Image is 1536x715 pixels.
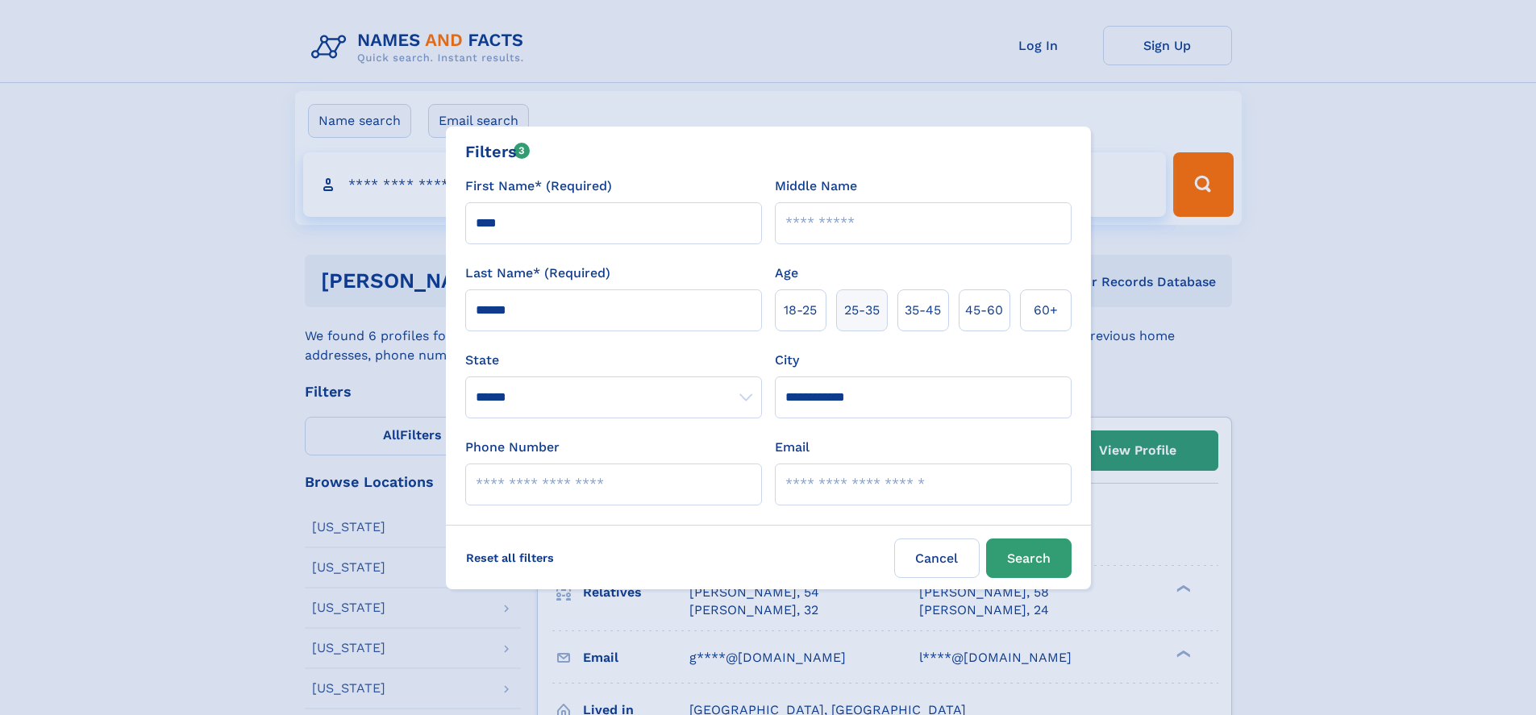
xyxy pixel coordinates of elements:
label: City [775,351,799,370]
span: 60+ [1034,301,1058,320]
label: Last Name* (Required) [465,264,610,283]
label: Reset all filters [456,538,564,577]
label: Age [775,264,798,283]
span: 18‑25 [784,301,817,320]
label: First Name* (Required) [465,177,612,196]
button: Search [986,538,1072,578]
span: 35‑45 [905,301,941,320]
label: Cancel [894,538,980,578]
div: Filters [465,139,531,164]
span: 25‑35 [844,301,880,320]
label: Email [775,438,810,457]
label: State [465,351,762,370]
label: Middle Name [775,177,857,196]
label: Phone Number [465,438,560,457]
span: 45‑60 [965,301,1003,320]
